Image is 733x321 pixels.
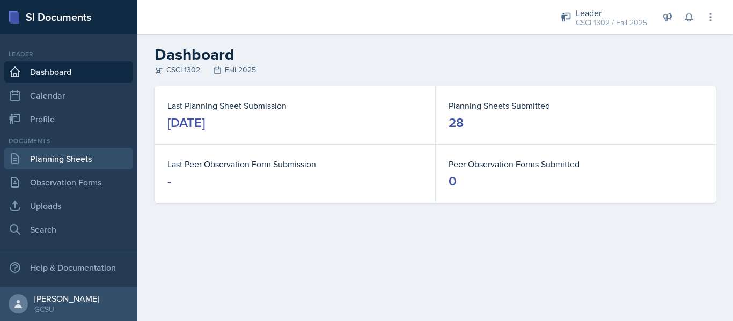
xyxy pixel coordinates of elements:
a: Planning Sheets [4,148,133,169]
div: [PERSON_NAME] [34,293,99,304]
div: CSCI 1302 / Fall 2025 [576,17,647,28]
div: - [167,173,171,190]
div: Leader [576,6,647,19]
a: Dashboard [4,61,133,83]
a: Observation Forms [4,171,133,193]
div: 28 [449,114,464,131]
a: Profile [4,108,133,130]
a: Calendar [4,85,133,106]
div: 0 [449,173,457,190]
a: Uploads [4,195,133,217]
div: Leader [4,49,133,59]
dt: Last Peer Observation Form Submission [167,158,422,170]
div: [DATE] [167,114,205,131]
div: CSCI 1302 Fall 2025 [155,64,716,76]
h2: Dashboard [155,45,716,64]
dt: Planning Sheets Submitted [449,99,703,112]
div: Documents [4,136,133,146]
dt: Last Planning Sheet Submission [167,99,422,112]
div: Help & Documentation [4,257,133,278]
a: Search [4,219,133,240]
dt: Peer Observation Forms Submitted [449,158,703,170]
div: GCSU [34,304,99,315]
